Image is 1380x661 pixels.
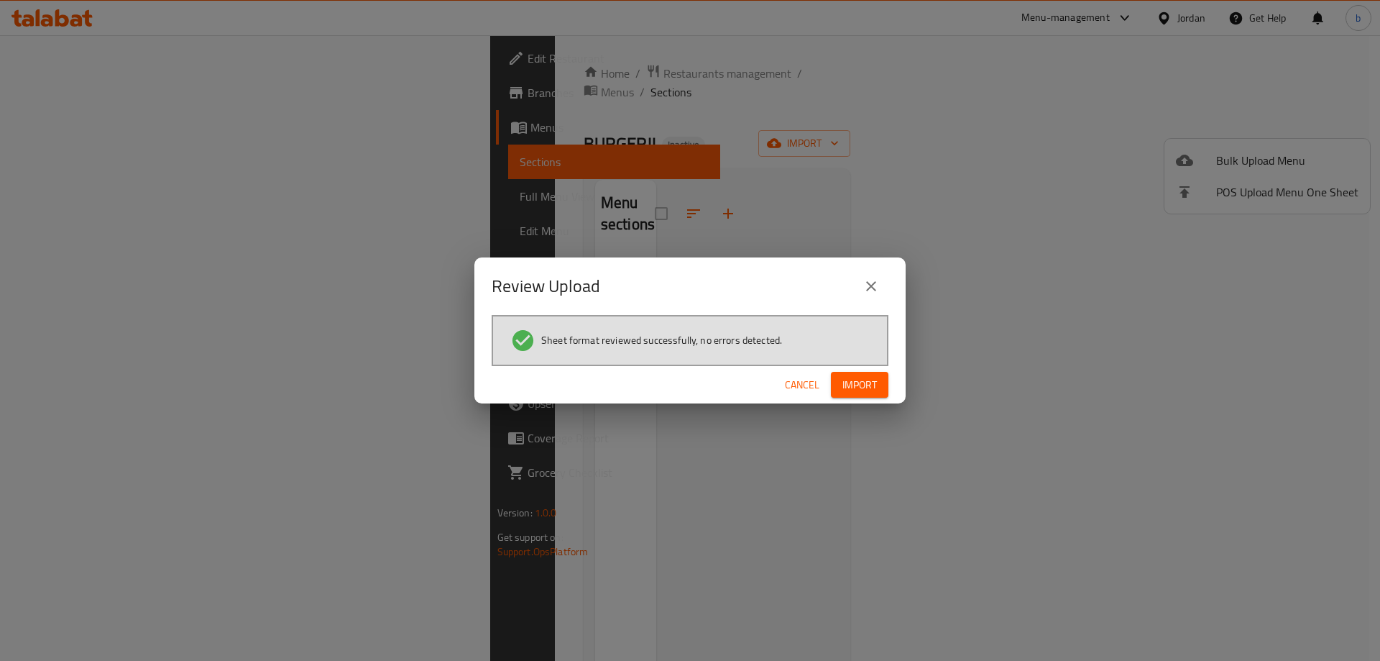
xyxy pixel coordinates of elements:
[541,333,782,347] span: Sheet format reviewed successfully, no errors detected.
[854,269,888,304] button: close
[492,275,600,298] h2: Review Upload
[831,372,888,398] button: Import
[779,372,825,398] button: Cancel
[842,376,877,394] span: Import
[785,376,819,394] span: Cancel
